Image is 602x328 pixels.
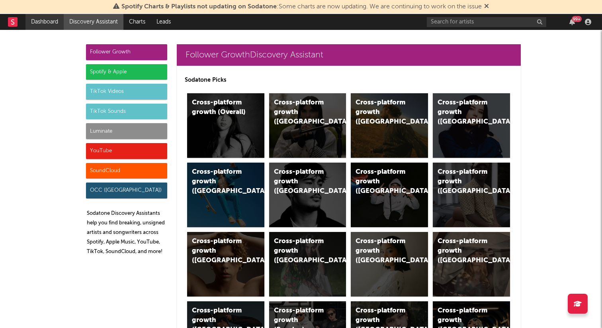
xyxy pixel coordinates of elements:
button: 99+ [569,19,575,25]
div: Follower Growth [86,44,167,60]
a: Cross-platform growth ([GEOGRAPHIC_DATA]) [269,93,346,158]
div: OCC ([GEOGRAPHIC_DATA]) [86,183,167,198]
span: Spotify Charts & Playlists not updating on Sodatone [121,4,277,10]
p: Sodatone Picks [185,75,513,85]
div: Cross-platform growth ([GEOGRAPHIC_DATA]) [438,98,492,127]
span: : Some charts are now updating. We are continuing to work on the issue [121,4,482,10]
div: Cross-platform growth ([GEOGRAPHIC_DATA]) [274,167,328,196]
a: Follower GrowthDiscovery Assistant [177,44,521,66]
div: YouTube [86,143,167,159]
div: Cross-platform growth ([GEOGRAPHIC_DATA]) [274,237,328,265]
p: Sodatone Discovery Assistants help you find breaking, unsigned artists and songwriters across Spo... [87,209,167,257]
div: Cross-platform growth ([GEOGRAPHIC_DATA]) [356,237,410,265]
div: Cross-platform growth ([GEOGRAPHIC_DATA]) [192,167,246,196]
div: Cross-platform growth ([GEOGRAPHIC_DATA]) [438,167,492,196]
div: Spotify & Apple [86,64,167,80]
div: Luminate [86,123,167,139]
a: Cross-platform growth (Overall) [187,93,264,158]
span: Dismiss [484,4,489,10]
a: Cross-platform growth ([GEOGRAPHIC_DATA]) [351,232,428,297]
div: TikTok Videos [86,84,167,100]
div: Cross-platform growth ([GEOGRAPHIC_DATA]/GSA) [356,167,410,196]
input: Search for artists [427,17,546,27]
a: Leads [151,14,176,30]
div: Cross-platform growth ([GEOGRAPHIC_DATA]) [438,237,492,265]
a: Cross-platform growth ([GEOGRAPHIC_DATA]) [433,232,510,297]
div: TikTok Sounds [86,104,167,120]
a: Cross-platform growth ([GEOGRAPHIC_DATA]) [433,93,510,158]
div: Cross-platform growth ([GEOGRAPHIC_DATA]) [192,237,246,265]
div: 99 + [572,16,582,22]
a: Cross-platform growth ([GEOGRAPHIC_DATA]) [269,163,346,227]
a: Dashboard [25,14,64,30]
a: Charts [123,14,151,30]
div: Cross-platform growth ([GEOGRAPHIC_DATA]) [356,98,410,127]
a: Cross-platform growth ([GEOGRAPHIC_DATA]) [187,232,264,297]
div: Cross-platform growth ([GEOGRAPHIC_DATA]) [274,98,328,127]
a: Cross-platform growth ([GEOGRAPHIC_DATA]) [351,93,428,158]
a: Cross-platform growth ([GEOGRAPHIC_DATA]) [269,232,346,297]
a: Cross-platform growth ([GEOGRAPHIC_DATA]/GSA) [351,163,428,227]
a: Cross-platform growth ([GEOGRAPHIC_DATA]) [433,163,510,227]
a: Cross-platform growth ([GEOGRAPHIC_DATA]) [187,163,264,227]
a: Discovery Assistant [64,14,123,30]
div: Cross-platform growth (Overall) [192,98,246,117]
div: SoundCloud [86,163,167,179]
